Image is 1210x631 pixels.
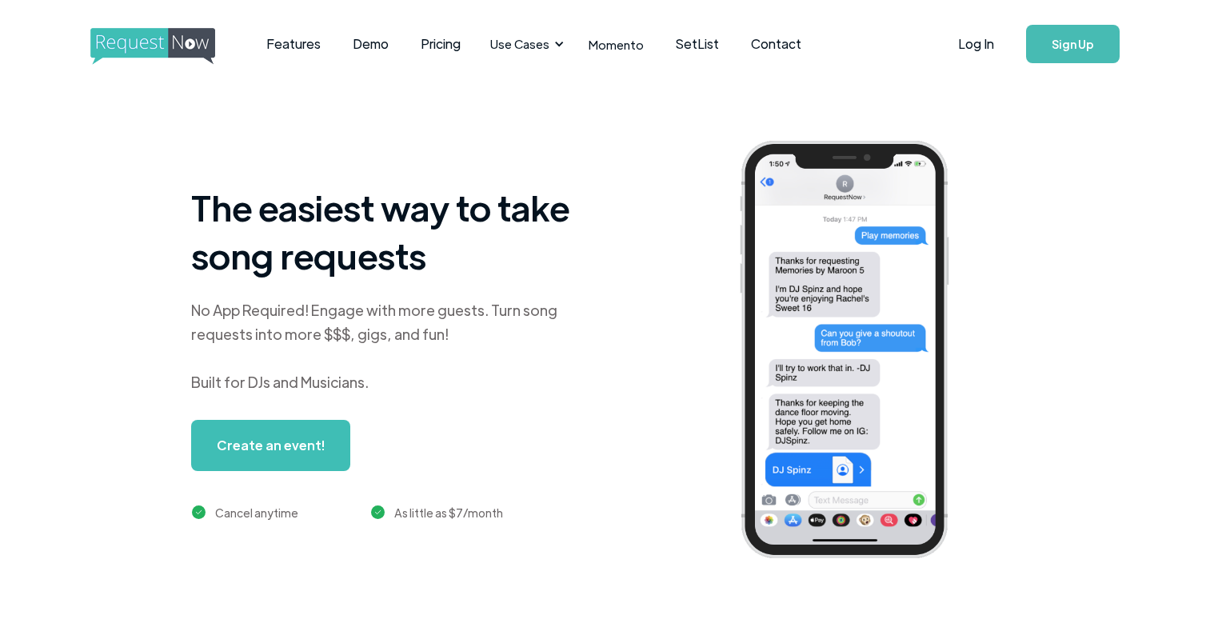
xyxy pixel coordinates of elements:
[191,298,591,394] div: No App Required! Engage with more guests. Turn song requests into more $$$, gigs, and fun! Built ...
[337,19,405,69] a: Demo
[481,19,569,69] div: Use Cases
[1026,25,1120,63] a: Sign Up
[192,505,206,519] img: green checkmark
[215,503,298,522] div: Cancel anytime
[394,503,503,522] div: As little as $7/month
[721,130,992,575] img: iphone screenshot
[250,19,337,69] a: Features
[490,35,549,53] div: Use Cases
[735,19,817,69] a: Contact
[90,28,245,65] img: requestnow logo
[660,19,735,69] a: SetList
[191,183,591,279] h1: The easiest way to take song requests
[942,16,1010,72] a: Log In
[573,21,660,68] a: Momento
[405,19,477,69] a: Pricing
[191,420,350,471] a: Create an event!
[90,28,210,60] a: home
[371,505,385,519] img: green checkmark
